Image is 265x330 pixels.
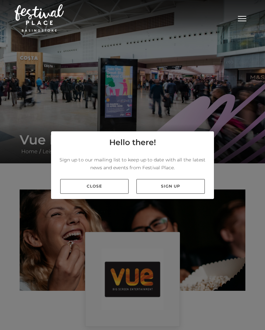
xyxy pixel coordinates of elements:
[60,179,129,194] a: Close
[109,137,156,148] h4: Hello there!
[234,13,250,23] button: Toggle navigation
[56,156,209,172] p: Sign up to our mailing list to keep up to date with all the latest news and events from Festival ...
[15,4,64,32] img: Festival Place Logo
[136,179,205,194] a: Sign up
